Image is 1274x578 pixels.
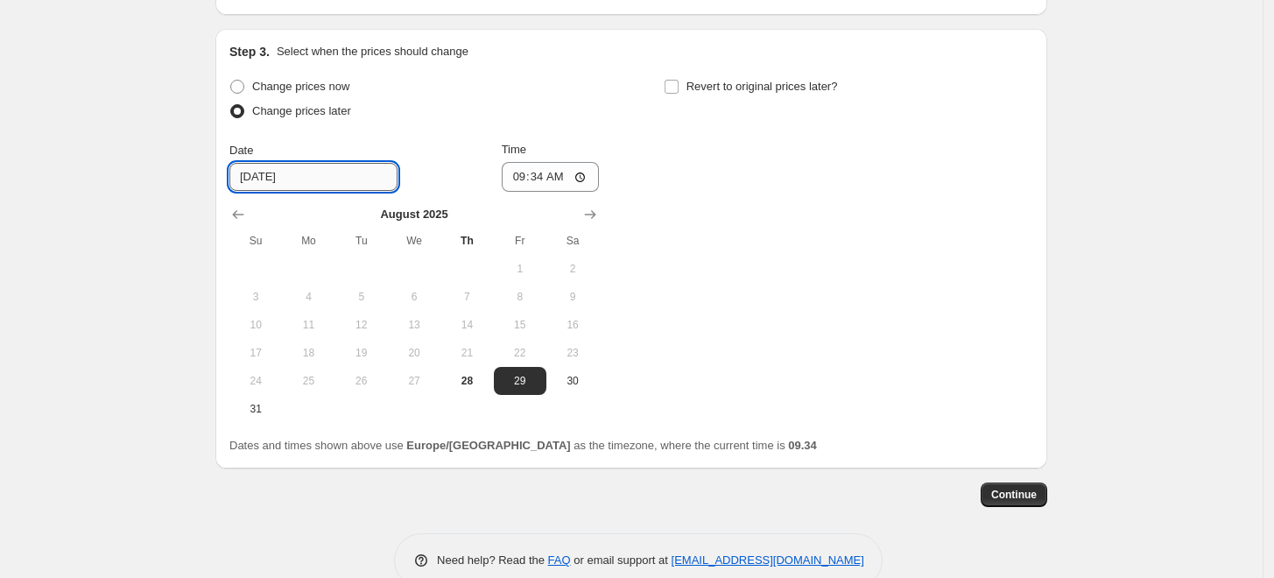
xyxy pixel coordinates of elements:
button: Saturday August 2 2025 [546,255,599,283]
button: Monday August 25 2025 [282,367,334,395]
th: Monday [282,227,334,255]
span: 22 [501,346,539,360]
span: 4 [289,290,327,304]
span: 5 [342,290,381,304]
button: Saturday August 16 2025 [546,311,599,339]
button: Monday August 4 2025 [282,283,334,311]
span: Change prices later [252,104,351,117]
button: Friday August 22 2025 [494,339,546,367]
span: 14 [447,318,486,332]
p: Select when the prices should change [277,43,468,60]
span: Revert to original prices later? [686,80,838,93]
button: Wednesday August 27 2025 [388,367,440,395]
span: 28 [447,374,486,388]
button: Wednesday August 13 2025 [388,311,440,339]
button: Saturday August 30 2025 [546,367,599,395]
span: Time [502,143,526,156]
span: Need help? Read the [437,553,548,567]
span: 7 [447,290,486,304]
span: 16 [553,318,592,332]
th: Saturday [546,227,599,255]
span: 31 [236,402,275,416]
a: [EMAIL_ADDRESS][DOMAIN_NAME] [672,553,864,567]
button: Monday August 11 2025 [282,311,334,339]
span: 2 [553,262,592,276]
button: Monday August 18 2025 [282,339,334,367]
a: FAQ [548,553,571,567]
span: Su [236,234,275,248]
button: Tuesday August 12 2025 [335,311,388,339]
th: Tuesday [335,227,388,255]
span: or email support at [571,553,672,567]
button: Saturday August 9 2025 [546,283,599,311]
span: 8 [501,290,539,304]
button: Friday August 8 2025 [494,283,546,311]
span: 19 [342,346,381,360]
span: 15 [501,318,539,332]
span: 17 [236,346,275,360]
span: Tu [342,234,381,248]
button: Tuesday August 26 2025 [335,367,388,395]
span: 18 [289,346,327,360]
button: Sunday August 31 2025 [229,395,282,423]
button: Wednesday August 20 2025 [388,339,440,367]
span: Th [447,234,486,248]
span: 23 [553,346,592,360]
span: Dates and times shown above use as the timezone, where the current time is [229,439,817,452]
span: 25 [289,374,327,388]
span: Date [229,144,253,157]
span: Mo [289,234,327,248]
button: Friday August 15 2025 [494,311,546,339]
b: Europe/[GEOGRAPHIC_DATA] [406,439,570,452]
span: 12 [342,318,381,332]
span: 20 [395,346,433,360]
span: 11 [289,318,327,332]
th: Wednesday [388,227,440,255]
span: 27 [395,374,433,388]
span: We [395,234,433,248]
span: Fr [501,234,539,248]
span: 9 [553,290,592,304]
button: Sunday August 10 2025 [229,311,282,339]
span: 30 [553,374,592,388]
button: Thursday August 21 2025 [440,339,493,367]
button: Friday August 1 2025 [494,255,546,283]
th: Thursday [440,227,493,255]
span: 6 [395,290,433,304]
button: Today Thursday August 28 2025 [440,367,493,395]
button: Tuesday August 5 2025 [335,283,388,311]
span: 1 [501,262,539,276]
b: 09.34 [788,439,817,452]
button: Friday August 29 2025 [494,367,546,395]
span: Change prices now [252,80,349,93]
span: 3 [236,290,275,304]
span: 10 [236,318,275,332]
button: Continue [981,483,1047,507]
input: 12:00 [502,162,600,192]
button: Sunday August 3 2025 [229,283,282,311]
h2: Step 3. [229,43,270,60]
span: 29 [501,374,539,388]
button: Sunday August 17 2025 [229,339,282,367]
span: Sa [553,234,592,248]
button: Wednesday August 6 2025 [388,283,440,311]
span: 26 [342,374,381,388]
button: Show next month, September 2025 [578,202,602,227]
span: 21 [447,346,486,360]
span: Continue [991,488,1037,502]
span: 13 [395,318,433,332]
th: Sunday [229,227,282,255]
button: Saturday August 23 2025 [546,339,599,367]
button: Show previous month, July 2025 [226,202,250,227]
button: Thursday August 14 2025 [440,311,493,339]
button: Sunday August 24 2025 [229,367,282,395]
input: 8/28/2025 [229,163,398,191]
span: 24 [236,374,275,388]
button: Thursday August 7 2025 [440,283,493,311]
th: Friday [494,227,546,255]
button: Tuesday August 19 2025 [335,339,388,367]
